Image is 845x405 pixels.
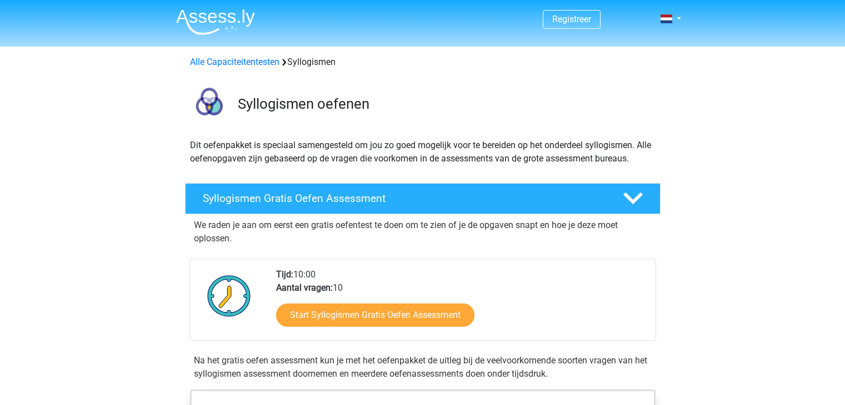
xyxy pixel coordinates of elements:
div: Na het gratis oefen assessment kun je met het oefenpakket de uitleg bij de veelvoorkomende soorte... [189,354,656,381]
h4: Syllogismen Gratis Oefen Assessment [203,192,605,205]
b: Aantal vragen: [276,282,333,293]
img: Assessly [176,9,255,35]
a: Alle Capaciteitentesten [190,57,279,67]
img: Klok [201,268,257,323]
b: Tijd: [276,269,293,280]
img: syllogismen [186,82,233,129]
h3: Syllogismen oefenen [238,95,652,113]
p: We raden je aan om eerst een gratis oefentest te doen om te zien of je de opgaven snapt en hoe je... [194,219,652,245]
a: Syllogismen Gratis Oefen Assessment [181,183,665,214]
p: Dit oefenpakket is speciaal samengesteld om jou zo goed mogelijk voor te bereiden op het onderdee... [190,139,656,165]
a: Registreer [552,14,591,24]
a: Start Syllogismen Gratis Oefen Assessment [276,303,474,327]
div: 10:00 10 [268,268,655,340]
div: Syllogismen [186,55,660,69]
